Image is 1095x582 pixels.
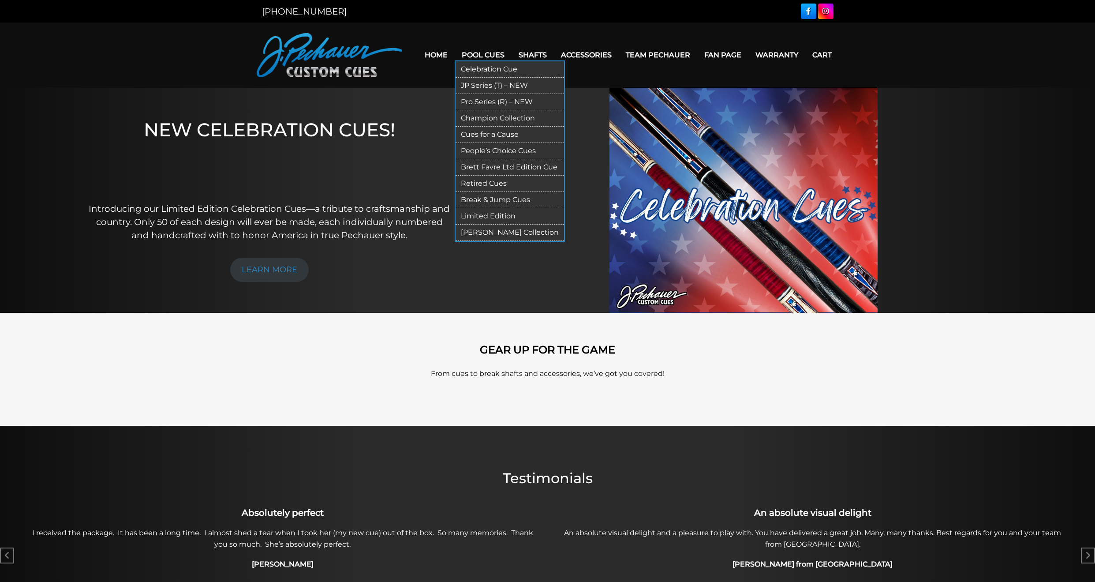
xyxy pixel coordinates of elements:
[257,33,402,77] img: Pechauer Custom Cues
[456,94,564,110] a: Pro Series (R) – NEW
[619,44,697,66] a: Team Pechauer
[748,44,805,66] a: Warranty
[456,110,564,127] a: Champion Collection
[480,343,615,356] strong: GEAR UP FOR THE GAME
[455,44,512,66] a: Pool Cues
[456,61,564,78] a: Celebration Cue
[22,506,543,574] div: 1 / 49
[553,527,1073,550] p: An absolute visual delight and a pleasure to play with. You have delivered a great job. Many, man...
[456,176,564,192] a: Retired Cues
[456,208,564,225] a: Limited Edition
[262,6,347,17] a: [PHONE_NUMBER]
[86,119,452,190] h1: NEW CELEBRATION CUES!
[456,192,564,208] a: Break & Jump Cues
[86,202,452,242] p: Introducing our Limited Edition Celebration Cues—a tribute to craftsmanship and country. Only 50 ...
[230,258,309,282] a: LEARN MORE
[296,368,799,379] p: From cues to break shafts and accessories, we’ve got you covered!
[552,506,1073,574] div: 2 / 49
[456,78,564,94] a: JP Series (T) – NEW
[418,44,455,66] a: Home
[456,143,564,159] a: People’s Choice Cues
[456,159,564,176] a: Brett Favre Ltd Edition Cue
[22,527,543,550] p: I received the package. It has been a long time. I almost shed a tear when I took her (my new cue...
[22,559,543,570] h4: [PERSON_NAME]
[22,506,543,519] h3: Absolutely perfect
[805,44,839,66] a: Cart
[553,506,1073,519] h3: An absolute visual delight
[456,225,564,241] a: [PERSON_NAME] Collection
[554,44,619,66] a: Accessories
[512,44,554,66] a: Shafts
[553,559,1073,570] h4: [PERSON_NAME] from [GEOGRAPHIC_DATA]
[697,44,748,66] a: Fan Page
[456,127,564,143] a: Cues for a Cause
